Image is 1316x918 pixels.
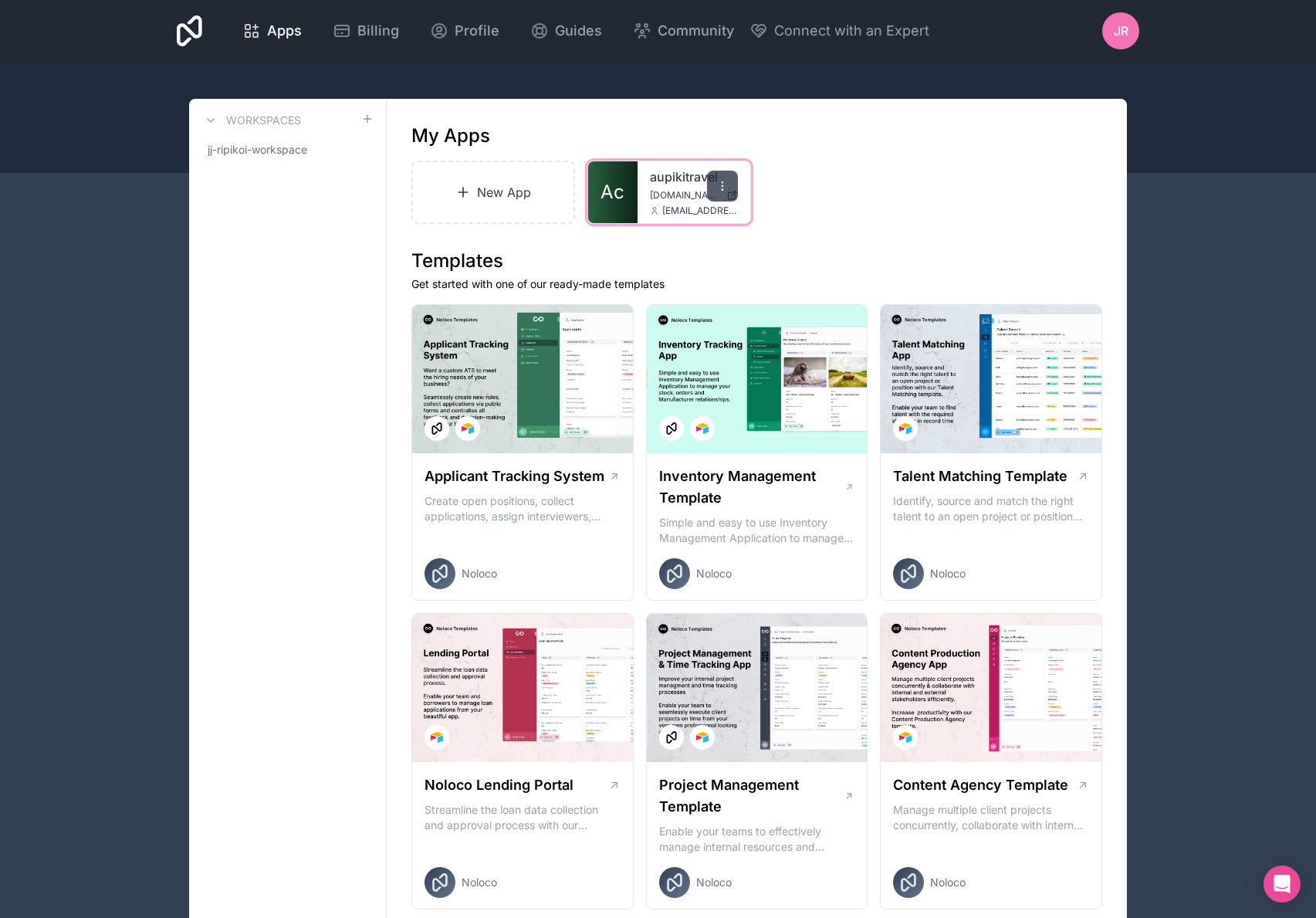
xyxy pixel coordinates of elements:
[696,566,732,581] span: Noloco
[201,111,301,130] a: Workspaces
[774,20,929,42] span: Connect with an Expert
[696,875,732,890] span: Noloco
[411,249,1102,273] h1: Templates
[425,466,604,487] h1: Applicant Tracking System
[588,161,638,223] a: Ac
[462,422,474,435] img: Airtable Logo
[418,14,512,48] a: Profile
[930,875,966,890] span: Noloco
[1264,865,1301,903] div: Open Intercom Messenger
[518,14,614,48] a: Guides
[208,142,307,158] span: jj-ripikoi-workspace
[431,731,443,744] img: Airtable Logo
[320,14,411,48] a: Billing
[659,466,844,509] h1: Inventory Management Template
[650,189,720,202] span: [DOMAIN_NAME]
[425,493,621,524] p: Create open positions, collect applications, assign interviewers, centralise candidate feedback a...
[357,20,399,42] span: Billing
[226,113,301,128] h3: Workspaces
[230,14,314,48] a: Apps
[650,168,738,186] a: aupikitravel
[930,566,966,581] span: Noloco
[696,731,709,744] img: Airtable Logo
[899,422,912,435] img: Airtable Logo
[425,774,573,796] h1: Noloco Lending Portal
[411,276,1102,292] p: Get started with one of our ready-made templates
[659,774,844,818] h1: Project Management Template
[659,824,855,855] p: Enable your teams to effectively manage internal resources and execute client projects on time.
[201,136,374,164] a: jj-ripikoi-workspace
[411,161,575,224] a: New App
[696,422,709,435] img: Airtable Logo
[555,20,602,42] span: Guides
[893,493,1089,524] p: Identify, source and match the right talent to an open project or position with our Talent Matchi...
[650,189,738,202] a: [DOMAIN_NAME]
[749,20,929,42] button: Connect with an Expert
[621,14,746,48] a: Community
[267,20,302,42] span: Apps
[893,774,1068,796] h1: Content Agency Template
[462,875,497,890] span: Noloco
[425,802,621,833] p: Streamline the loan data collection and approval process with our Lending Portal template.
[455,20,499,42] span: Profile
[899,731,912,744] img: Airtable Logo
[662,205,738,217] span: [EMAIL_ADDRESS][DOMAIN_NAME]
[658,20,734,42] span: Community
[462,566,497,581] span: Noloco
[659,515,855,546] p: Simple and easy to use Inventory Management Application to manage your stock, orders and Manufact...
[600,180,624,205] span: Ac
[1114,22,1128,40] span: JR
[893,802,1089,833] p: Manage multiple client projects concurrently, collaborate with internal and external stakeholders...
[893,466,1067,487] h1: Talent Matching Template
[411,124,490,148] h1: My Apps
